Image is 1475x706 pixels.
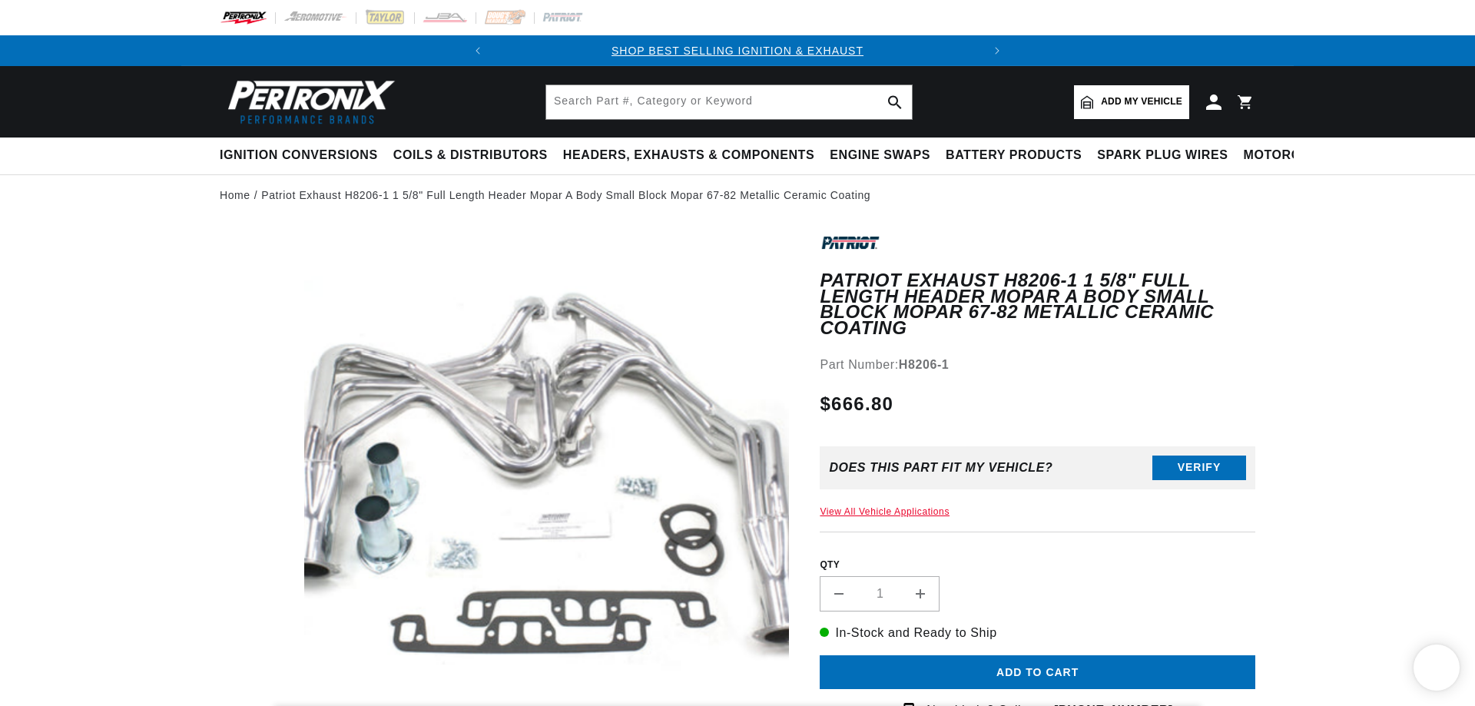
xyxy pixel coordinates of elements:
[220,147,378,164] span: Ignition Conversions
[493,42,982,59] div: 1 of 2
[386,138,555,174] summary: Coils & Distributors
[493,42,982,59] div: Announcement
[546,85,912,119] input: Search Part #, Category or Keyword
[820,390,893,418] span: $666.80
[878,85,912,119] button: search button
[1236,138,1343,174] summary: Motorcycle
[393,147,548,164] span: Coils & Distributors
[946,147,1082,164] span: Battery Products
[1097,147,1228,164] span: Spark Plug Wires
[830,147,930,164] span: Engine Swaps
[820,506,950,517] a: View All Vehicle Applications
[820,273,1255,336] h1: Patriot Exhaust H8206-1 1 5/8" Full Length Header Mopar A Body Small Block Mopar 67-82 Metallic C...
[220,187,1255,204] nav: breadcrumbs
[820,655,1255,690] button: Add to cart
[1074,85,1189,119] a: Add my vehicle
[829,461,1052,475] div: Does This part fit My vehicle?
[462,35,493,66] button: Translation missing: en.sections.announcements.previous_announcement
[563,147,814,164] span: Headers, Exhausts & Components
[555,138,822,174] summary: Headers, Exhausts & Components
[612,45,863,57] a: SHOP BEST SELLING IGNITION & EXHAUST
[938,138,1089,174] summary: Battery Products
[982,35,1013,66] button: Translation missing: en.sections.announcements.next_announcement
[899,358,950,371] strong: H8206-1
[220,187,250,204] a: Home
[1244,147,1335,164] span: Motorcycle
[820,355,1255,375] div: Part Number:
[220,75,396,128] img: Pertronix
[1101,94,1182,109] span: Add my vehicle
[220,138,386,174] summary: Ignition Conversions
[261,187,870,204] a: Patriot Exhaust H8206-1 1 5/8" Full Length Header Mopar A Body Small Block Mopar 67-82 Metallic C...
[820,559,1255,572] label: QTY
[181,35,1294,66] slideshow-component: Translation missing: en.sections.announcements.announcement_bar
[1152,456,1246,480] button: Verify
[1089,138,1235,174] summary: Spark Plug Wires
[822,138,938,174] summary: Engine Swaps
[820,623,1255,643] p: In-Stock and Ready to Ship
